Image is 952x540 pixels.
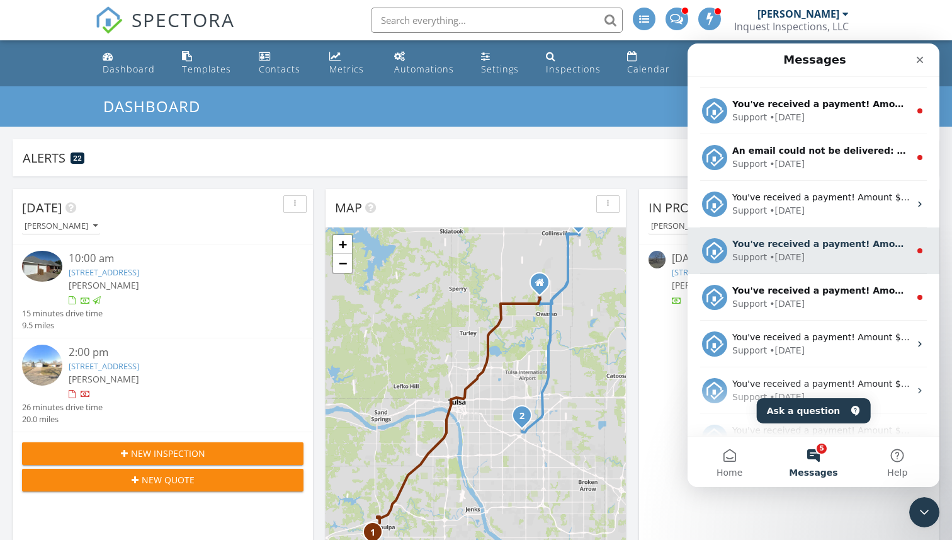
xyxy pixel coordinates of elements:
span: New Inspection [131,447,205,460]
div: Templates [182,63,231,75]
i: 2 [519,412,524,421]
div: Alerts [23,149,911,166]
img: streetview [649,251,666,268]
img: Profile image for Support [14,335,40,360]
img: Profile image for Support [14,288,40,313]
iframe: Intercom live chat [909,497,939,527]
button: [PERSON_NAME] [649,218,727,235]
a: Calendar [622,45,683,81]
span: In Progress [649,199,728,216]
i: 1 [370,529,375,537]
a: [STREET_ADDRESS] [69,267,139,278]
div: Contacts [259,63,300,75]
div: Support [45,254,79,267]
img: 9550059%2Fcover_photos%2FSgEzvE4GoHoCShQ7Eebp%2Fsmall.jpg [22,251,62,281]
span: You've received a payment! Amount $400.00 Fee $0.00 Net $400.00 Transaction # Inspection [STREET_... [45,149,550,159]
img: streetview [22,345,62,385]
a: [STREET_ADDRESS] [69,360,139,372]
span: New Quote [142,473,195,486]
div: Support [45,114,79,127]
a: SPECTORA [95,17,235,43]
a: Metrics [324,45,378,81]
a: Dashboard [98,45,167,81]
a: 10:00 am [STREET_ADDRESS] [PERSON_NAME] 15 minutes drive time 9.5 miles [22,251,303,331]
a: Automations (Advanced) [389,45,466,81]
a: Zoom out [333,254,352,273]
img: Profile image for Support [14,381,40,406]
a: Contacts [254,45,314,81]
div: Settings [481,63,519,75]
span: An email could not be delivered: For more information, view Why emails don't get delivered (Suppo... [45,102,589,112]
div: [PERSON_NAME] [25,222,98,231]
div: • [DATE] [82,347,117,360]
div: Support [45,161,79,174]
span: Messages [101,425,150,434]
a: 2:00 pm [STREET_ADDRESS] [PERSON_NAME] 26 minutes drive time 20.0 miles [22,345,303,425]
div: [PERSON_NAME] [757,8,839,20]
button: Messages [84,393,167,444]
input: Search everything... [371,8,623,33]
a: Zoom in [333,235,352,254]
a: Inspections [541,45,612,81]
a: Templates [177,45,244,81]
div: 26 minutes drive time [22,401,103,413]
iframe: Intercom live chat [688,43,939,487]
div: • [DATE] [82,301,117,314]
span: SPECTORA [132,6,235,33]
img: Profile image for Support [14,241,40,267]
button: Help [168,393,252,444]
div: Automations [394,63,454,75]
div: 9.5 miles [22,319,103,331]
a: Dashboard [103,96,211,117]
div: 605 W Mockingbird Ln, Sapulpa, OK 74066 [373,532,380,539]
div: Inquest Inspections, LLC [734,20,849,33]
span: You've received a payment! Amount $300.00 Fee $0.00 Net $300.00 Transaction # Inspection [STREET_... [45,195,608,205]
a: [STREET_ADDRESS] [672,267,742,278]
div: Calendar [627,63,670,75]
div: • [DATE] [82,161,117,174]
span: [PERSON_NAME] [69,279,139,291]
div: [PERSON_NAME] [651,222,724,231]
div: Support [45,347,79,360]
button: New Quote [22,469,303,491]
span: Help [200,425,220,434]
img: Profile image for Support [14,195,40,220]
a: Settings [476,45,531,81]
span: You've received a payment! Amount $390.00 Fee $0.00 Net $390.00 Transaction # Inspection [STREET_... [45,382,550,392]
div: • [DATE] [82,254,117,267]
div: 2:00 pm [69,345,280,360]
button: Ask a question [69,355,183,380]
div: 20.0 miles [22,413,103,425]
span: Map [335,199,362,216]
div: 10:00 am [69,251,280,267]
button: [PERSON_NAME] [22,218,100,235]
div: • [DATE] [82,114,117,127]
span: 22 [73,154,82,163]
button: New Inspection [22,442,303,465]
span: [PERSON_NAME] [69,373,139,385]
span: [DATE] [22,199,62,216]
div: 9119 North 100th East Avenue, Owasso Oklahoma 74055 [540,282,547,290]
div: 7453 E 30th St, Tulsa, OK 74129 [522,415,530,423]
a: [DATE] 4:00 pm [STREET_ADDRESS] [PERSON_NAME] [649,251,930,307]
div: 15 minutes drive time [22,307,103,319]
div: Dashboard [103,63,155,75]
div: Support [45,207,79,221]
div: • [DATE] [82,207,117,221]
img: The Best Home Inspection Software - Spectora [95,6,123,34]
div: [DATE] 4:00 pm [672,251,907,267]
span: [PERSON_NAME] [672,279,742,291]
img: Profile image for Support [14,148,40,173]
div: Support [45,301,79,314]
div: Metrics [329,63,364,75]
div: Inspections [546,63,601,75]
span: Home [29,425,55,434]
